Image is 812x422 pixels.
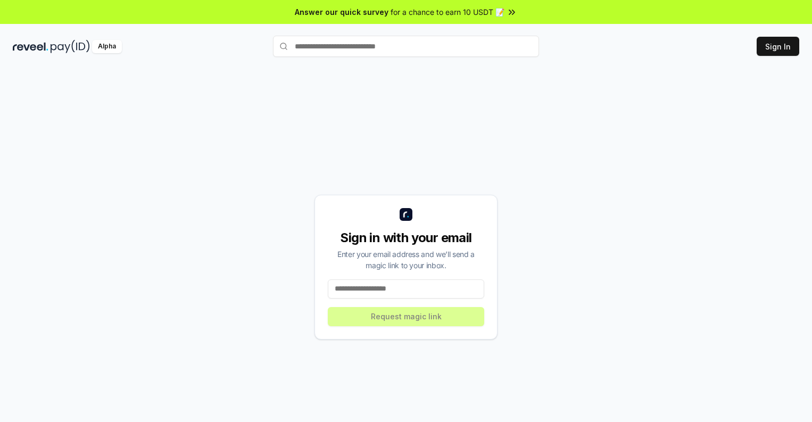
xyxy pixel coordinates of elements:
[328,229,484,246] div: Sign in with your email
[757,37,799,56] button: Sign In
[328,249,484,271] div: Enter your email address and we’ll send a magic link to your inbox.
[51,40,90,53] img: pay_id
[400,208,412,221] img: logo_small
[295,6,388,18] span: Answer our quick survey
[92,40,122,53] div: Alpha
[391,6,504,18] span: for a chance to earn 10 USDT 📝
[13,40,48,53] img: reveel_dark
